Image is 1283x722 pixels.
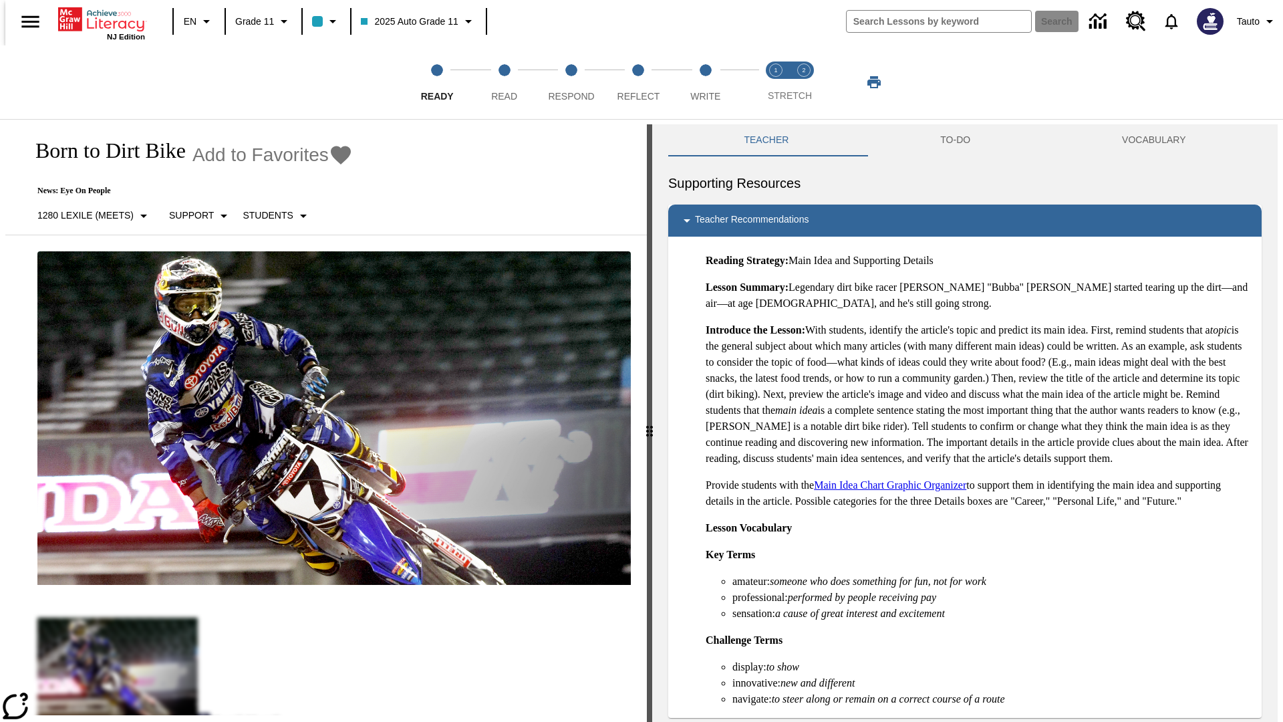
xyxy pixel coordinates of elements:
em: to steer along or remain on a correct course of a route [772,693,1005,705]
strong: Key Terms [706,549,755,560]
button: Stretch Read step 1 of 2 [756,45,795,119]
div: Press Enter or Spacebar and then press right and left arrow keys to move the slider [647,124,652,722]
span: STRETCH [768,90,812,101]
button: Class: 2025 Auto Grade 11, Select your class [355,9,481,33]
span: Ready [421,91,454,102]
p: Teacher Recommendations [695,213,809,229]
div: reading [5,124,647,715]
strong: Lesson Vocabulary [706,522,792,533]
button: TO-DO [865,124,1046,156]
em: performed by people receiving pay [788,592,936,603]
button: Stretch Respond step 2 of 2 [785,45,823,119]
h1: Born to Dirt Bike [21,138,186,163]
span: Reflect [617,91,660,102]
span: Add to Favorites [192,144,329,166]
button: Read step 2 of 5 [465,45,543,119]
em: to show [766,661,799,673]
span: NJ Edition [107,33,145,41]
li: display: [732,659,1251,675]
button: Print [853,70,895,94]
p: 1280 Lexile (Meets) [37,209,134,223]
span: EN [184,15,196,29]
li: professional: [732,590,1251,606]
button: Class color is light blue. Change class color [307,9,346,33]
em: a cause of great interest and excitement [775,608,945,619]
strong: Introduce the Lesson: [706,324,805,336]
button: VOCABULARY [1046,124,1262,156]
div: Instructional Panel Tabs [668,124,1262,156]
a: Data Center [1081,3,1118,40]
em: main idea [775,404,818,416]
p: News: Eye On People [21,186,353,196]
div: activity [652,124,1278,722]
button: Scaffolds, Support [164,204,237,228]
em: topic [1210,324,1232,336]
img: Avatar [1197,8,1224,35]
button: Write step 5 of 5 [667,45,744,119]
text: 2 [802,67,805,74]
text: 1 [774,67,777,74]
button: Select Student [237,204,316,228]
span: Grade 11 [235,15,274,29]
li: sensation: [732,606,1251,622]
button: Add to Favorites - Born to Dirt Bike [192,143,353,166]
button: Ready step 1 of 5 [398,45,476,119]
button: Open side menu [11,2,50,41]
em: new and different [780,677,855,689]
strong: Challenge Terms [706,634,782,646]
p: Support [169,209,214,223]
p: With students, identify the article's topic and predict its main idea. First, remind students tha... [706,322,1251,467]
strong: Lesson Summary: [706,281,789,293]
p: Main Idea and Supporting Details [706,253,1251,269]
p: Legendary dirt bike racer [PERSON_NAME] "Bubba" [PERSON_NAME] started tearing up the dirt—and air... [706,279,1251,312]
img: Motocross racer James Stewart flies through the air on his dirt bike. [37,251,631,586]
em: someone who does something for fun, not for work [770,576,986,587]
input: search field [847,11,1031,32]
button: Grade: Grade 11, Select a grade [230,9,297,33]
button: Reflect step 4 of 5 [599,45,677,119]
a: Resource Center, Will open in new tab [1118,3,1154,39]
span: Respond [548,91,594,102]
li: amateur: [732,574,1251,590]
button: Select a new avatar [1189,4,1232,39]
p: Provide students with the to support them in identifying the main idea and supporting details in ... [706,477,1251,509]
a: Main Idea Chart Graphic Organizer [814,479,966,491]
p: Students [243,209,293,223]
button: Respond step 3 of 5 [533,45,610,119]
li: navigate: [732,691,1251,707]
button: Language: EN, Select a language [178,9,221,33]
strong: Reading Strategy: [706,255,789,266]
div: Home [58,5,145,41]
button: Profile/Settings [1232,9,1283,33]
span: 2025 Auto Grade 11 [361,15,458,29]
span: Tauto [1237,15,1260,29]
span: Read [491,91,517,102]
button: Teacher [668,124,865,156]
h6: Supporting Resources [668,172,1262,194]
div: Teacher Recommendations [668,205,1262,237]
button: Select Lexile, 1280 Lexile (Meets) [32,204,157,228]
li: innovative: [732,675,1251,691]
a: Notifications [1154,4,1189,39]
span: Write [690,91,720,102]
